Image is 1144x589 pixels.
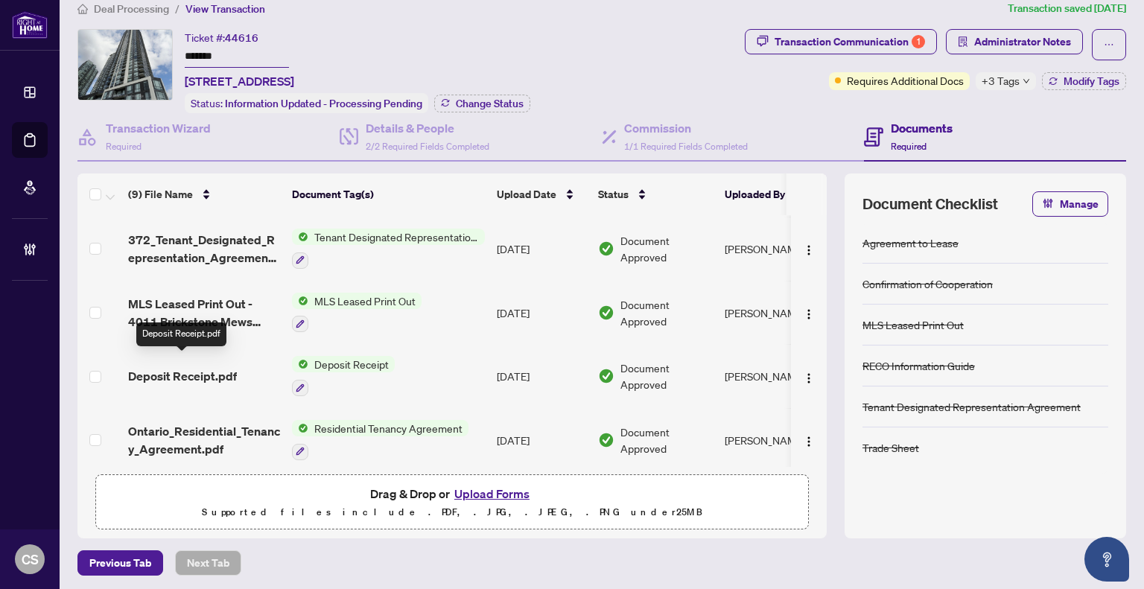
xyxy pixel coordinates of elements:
img: Document Status [598,368,614,384]
span: down [1023,77,1030,85]
span: Required [891,141,927,152]
img: Logo [803,372,815,384]
button: Logo [797,237,821,261]
div: Ticket #: [185,29,258,46]
span: Requires Additional Docs [847,72,964,89]
button: Transaction Communication1 [745,29,937,54]
img: Status Icon [292,420,308,436]
span: MLS Leased Print Out - 4011 Brickstone Mews 2306.pdf [128,295,280,331]
span: Document Approved [620,360,713,392]
span: Document Approved [620,424,713,456]
td: [DATE] [491,408,592,472]
img: Logo [803,436,815,448]
div: Transaction Communication [775,30,925,54]
th: Upload Date [491,173,592,215]
span: Deal Processing [94,2,169,16]
th: Document Tag(s) [286,173,491,215]
span: Ontario_Residential_Tenancy_Agreement.pdf [128,422,280,458]
img: IMG-W12254470_1.jpg [78,30,172,100]
td: [PERSON_NAME] [719,217,830,281]
td: [PERSON_NAME] [719,344,830,408]
th: Status [592,173,719,215]
img: Status Icon [292,293,308,309]
span: CS [22,549,39,570]
button: Open asap [1084,537,1129,582]
div: Tenant Designated Representation Agreement [862,398,1081,415]
button: Status IconTenant Designated Representation Agreement [292,229,485,269]
span: 2/2 Required Fields Completed [366,141,489,152]
span: ellipsis [1104,39,1114,50]
span: Upload Date [497,186,556,203]
h4: Commission [624,119,748,137]
button: Modify Tags [1042,72,1126,90]
img: Document Status [598,432,614,448]
button: Logo [797,301,821,325]
button: Manage [1032,191,1108,217]
th: Uploaded By [719,173,830,215]
td: [PERSON_NAME] [719,281,830,345]
span: Drag & Drop orUpload FormsSupported files include .PDF, .JPG, .JPEG, .PNG under25MB [96,475,808,530]
img: Logo [803,244,815,256]
span: (9) File Name [128,186,193,203]
td: [DATE] [491,281,592,345]
th: (9) File Name [122,173,286,215]
td: [PERSON_NAME] [719,408,830,472]
button: Next Tab [175,550,241,576]
p: Supported files include .PDF, .JPG, .JPEG, .PNG under 25 MB [105,503,799,521]
div: Confirmation of Cooperation [862,276,993,292]
span: Tenant Designated Representation Agreement [308,229,485,245]
h4: Details & People [366,119,489,137]
span: Drag & Drop or [370,484,534,503]
img: Document Status [598,305,614,321]
button: Administrator Notes [946,29,1083,54]
button: Logo [797,428,821,452]
span: Document Approved [620,232,713,265]
span: home [77,4,88,14]
td: [DATE] [491,344,592,408]
span: solution [958,36,968,47]
span: Required [106,141,142,152]
div: 1 [912,35,925,48]
span: 372_Tenant_Designated_Representation_Agreement_-_PropTx-[PERSON_NAME].pdf [128,231,280,267]
div: RECO Information Guide [862,357,975,374]
span: Previous Tab [89,551,151,575]
button: Status IconMLS Leased Print Out [292,293,422,333]
div: Status: [185,93,428,113]
span: Residential Tenancy Agreement [308,420,468,436]
span: +3 Tags [982,72,1020,89]
img: Status Icon [292,356,308,372]
span: Deposit Receipt [308,356,395,372]
button: Upload Forms [450,484,534,503]
button: Status IconDeposit Receipt [292,356,395,396]
div: Agreement to Lease [862,235,959,251]
span: Administrator Notes [974,30,1071,54]
h4: Documents [891,119,953,137]
button: Status IconResidential Tenancy Agreement [292,420,468,460]
img: Document Status [598,241,614,257]
span: Information Updated - Processing Pending [225,97,422,110]
div: Trade Sheet [862,439,919,456]
span: Deposit Receipt.pdf [128,367,237,385]
span: Document Approved [620,296,713,329]
span: 1/1 Required Fields Completed [624,141,748,152]
div: Deposit Receipt.pdf [136,322,226,346]
h4: Transaction Wizard [106,119,211,137]
span: Document Checklist [862,194,998,214]
button: Logo [797,364,821,388]
span: Change Status [456,98,524,109]
span: 44616 [225,31,258,45]
span: Modify Tags [1064,76,1119,86]
span: Manage [1060,192,1099,216]
img: logo [12,11,48,39]
span: MLS Leased Print Out [308,293,422,309]
button: Change Status [434,95,530,112]
button: Previous Tab [77,550,163,576]
img: Logo [803,308,815,320]
img: Status Icon [292,229,308,245]
td: [DATE] [491,217,592,281]
span: Status [598,186,629,203]
span: View Transaction [185,2,265,16]
div: MLS Leased Print Out [862,316,964,333]
span: [STREET_ADDRESS] [185,72,294,90]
